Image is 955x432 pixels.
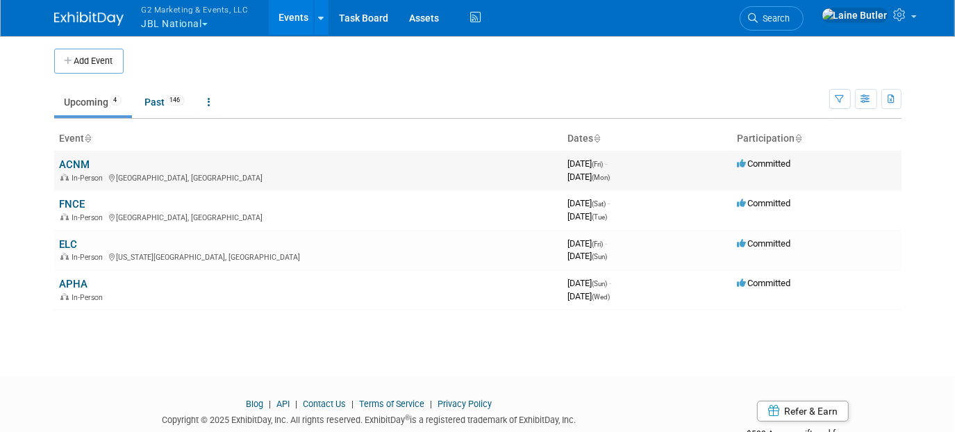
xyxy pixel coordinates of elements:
span: (Sat) [592,200,606,208]
th: Event [54,127,563,151]
span: In-Person [72,253,108,262]
span: 146 [166,95,185,106]
span: (Fri) [592,160,604,168]
div: [GEOGRAPHIC_DATA], [GEOGRAPHIC_DATA] [60,211,557,222]
span: - [608,198,611,208]
a: Contact Us [303,399,346,409]
a: Sort by Participation Type [795,133,802,144]
span: [DATE] [568,211,608,222]
a: Past146 [135,89,195,115]
th: Participation [732,127,902,151]
div: [GEOGRAPHIC_DATA], [GEOGRAPHIC_DATA] [60,172,557,183]
a: API [276,399,290,409]
a: Sort by Start Date [594,133,601,144]
span: 4 [110,95,122,106]
img: In-Person Event [60,213,69,220]
sup: ® [405,414,410,422]
span: - [606,238,608,249]
th: Dates [563,127,732,151]
img: In-Person Event [60,253,69,260]
span: G2 Marketing & Events, LLC [142,2,249,17]
span: [DATE] [568,291,611,301]
a: Blog [246,399,263,409]
span: - [606,158,608,169]
a: APHA [60,278,88,290]
span: [DATE] [568,278,612,288]
span: | [265,399,274,409]
img: Laine Butler [822,8,888,23]
span: In-Person [72,174,108,183]
a: Sort by Event Name [85,133,92,144]
span: (Fri) [592,240,604,248]
div: [US_STATE][GEOGRAPHIC_DATA], [GEOGRAPHIC_DATA] [60,251,557,262]
button: Add Event [54,49,124,74]
img: ExhibitDay [54,12,124,26]
div: Copyright © 2025 ExhibitDay, Inc. All rights reserved. ExhibitDay is a registered trademark of Ex... [54,410,685,426]
span: In-Person [72,293,108,302]
a: Upcoming4 [54,89,132,115]
span: | [348,399,357,409]
span: Committed [738,278,791,288]
span: - [610,278,612,288]
span: Search [758,13,790,24]
span: | [426,399,435,409]
span: [DATE] [568,158,608,169]
a: FNCE [60,198,85,210]
span: [DATE] [568,238,608,249]
a: Privacy Policy [438,399,492,409]
span: [DATE] [568,251,608,261]
a: ELC [60,238,78,251]
span: (Wed) [592,293,611,301]
span: [DATE] [568,172,611,182]
span: (Mon) [592,174,611,181]
a: Terms of Service [359,399,424,409]
span: [DATE] [568,198,611,208]
a: ACNM [60,158,90,171]
span: Committed [738,158,791,169]
img: In-Person Event [60,174,69,181]
span: Committed [738,198,791,208]
span: (Tue) [592,213,608,221]
a: Refer & Earn [757,401,849,422]
a: Search [740,6,804,31]
img: In-Person Event [60,293,69,300]
span: | [292,399,301,409]
span: Committed [738,238,791,249]
span: (Sun) [592,253,608,260]
span: In-Person [72,213,108,222]
span: (Sun) [592,280,608,288]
